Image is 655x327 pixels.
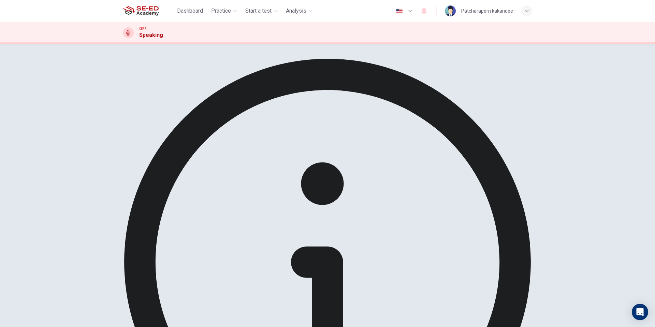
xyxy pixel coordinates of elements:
button: Start a test [243,5,280,17]
button: Dashboard [174,5,206,17]
button: Practice [208,5,240,17]
h1: Speaking [139,31,163,39]
span: CEFR [139,26,146,31]
img: Profile picture [445,5,456,16]
span: Dashboard [177,7,203,15]
img: en [395,9,404,14]
span: Practice [211,7,231,15]
img: SE-ED Academy logo [123,4,159,18]
a: SE-ED Academy logo [123,4,174,18]
span: Start a test [245,7,272,15]
button: Analysis [283,5,315,17]
span: Analysis [286,7,306,15]
div: Open Intercom Messenger [632,304,648,320]
div: Patcharaporn kakandee [461,7,513,15]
